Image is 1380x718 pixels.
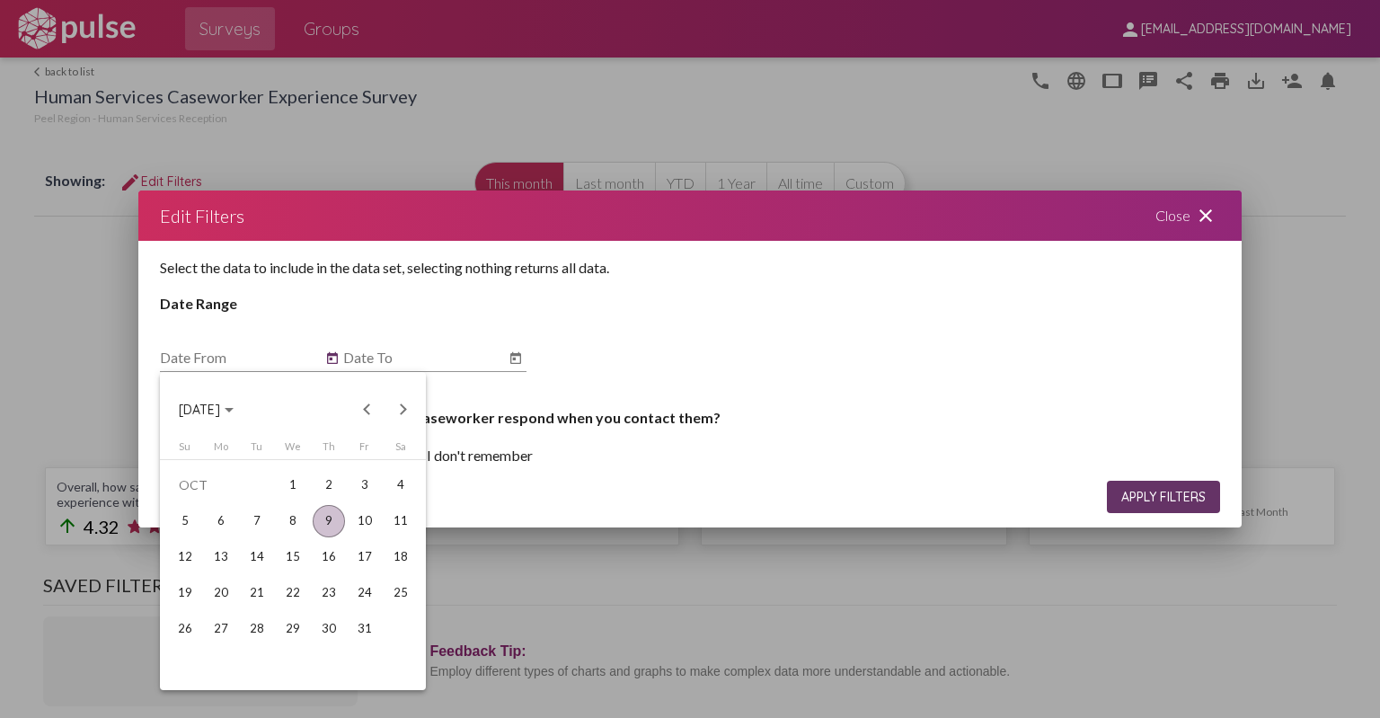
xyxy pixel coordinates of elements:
button: Previous month [349,392,385,428]
td: October 31, 2025 [347,611,383,647]
td: October 19, 2025 [167,575,203,611]
div: 6 [205,505,237,537]
td: October 5, 2025 [167,503,203,539]
div: 11 [385,505,417,537]
div: 30 [313,613,345,645]
td: October 21, 2025 [239,575,275,611]
td: October 18, 2025 [383,539,419,575]
div: 14 [241,541,273,573]
div: 2 [313,469,345,501]
td: October 9, 2025 [311,503,347,539]
td: October 17, 2025 [347,539,383,575]
div: 25 [385,577,417,609]
td: October 16, 2025 [311,539,347,575]
div: 27 [205,613,237,645]
div: 3 [349,469,381,501]
th: Friday [347,440,383,459]
div: 16 [313,541,345,573]
div: 20 [205,577,237,609]
th: Sunday [167,440,203,459]
td: OCT [167,467,275,503]
div: 23 [313,577,345,609]
th: Saturday [383,440,419,459]
div: 7 [241,505,273,537]
button: Choose month and year [164,392,248,428]
td: October 11, 2025 [383,503,419,539]
td: October 6, 2025 [203,503,239,539]
div: 31 [349,613,381,645]
div: 26 [169,613,201,645]
td: October 25, 2025 [383,575,419,611]
div: 15 [277,541,309,573]
span: [DATE] [179,402,220,418]
div: 12 [169,541,201,573]
div: 8 [277,505,309,537]
div: 18 [385,541,417,573]
div: 9 [313,505,345,537]
div: 4 [385,469,417,501]
div: 21 [241,577,273,609]
td: October 4, 2025 [383,467,419,503]
td: October 23, 2025 [311,575,347,611]
td: October 26, 2025 [167,611,203,647]
td: October 12, 2025 [167,539,203,575]
div: 29 [277,613,309,645]
td: October 15, 2025 [275,539,311,575]
th: Wednesday [275,440,311,459]
td: October 3, 2025 [347,467,383,503]
div: 28 [241,613,273,645]
td: October 7, 2025 [239,503,275,539]
div: 17 [349,541,381,573]
button: Next month [385,392,420,428]
td: October 22, 2025 [275,575,311,611]
td: October 28, 2025 [239,611,275,647]
td: October 27, 2025 [203,611,239,647]
td: October 1, 2025 [275,467,311,503]
th: Monday [203,440,239,459]
div: 10 [349,505,381,537]
div: 13 [205,541,237,573]
div: 5 [169,505,201,537]
div: 24 [349,577,381,609]
td: October 30, 2025 [311,611,347,647]
th: Tuesday [239,440,275,459]
div: 19 [169,577,201,609]
td: October 29, 2025 [275,611,311,647]
div: 22 [277,577,309,609]
td: October 24, 2025 [347,575,383,611]
td: October 8, 2025 [275,503,311,539]
td: October 2, 2025 [311,467,347,503]
td: October 20, 2025 [203,575,239,611]
th: Thursday [311,440,347,459]
td: October 10, 2025 [347,503,383,539]
td: October 14, 2025 [239,539,275,575]
td: October 13, 2025 [203,539,239,575]
div: 1 [277,469,309,501]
